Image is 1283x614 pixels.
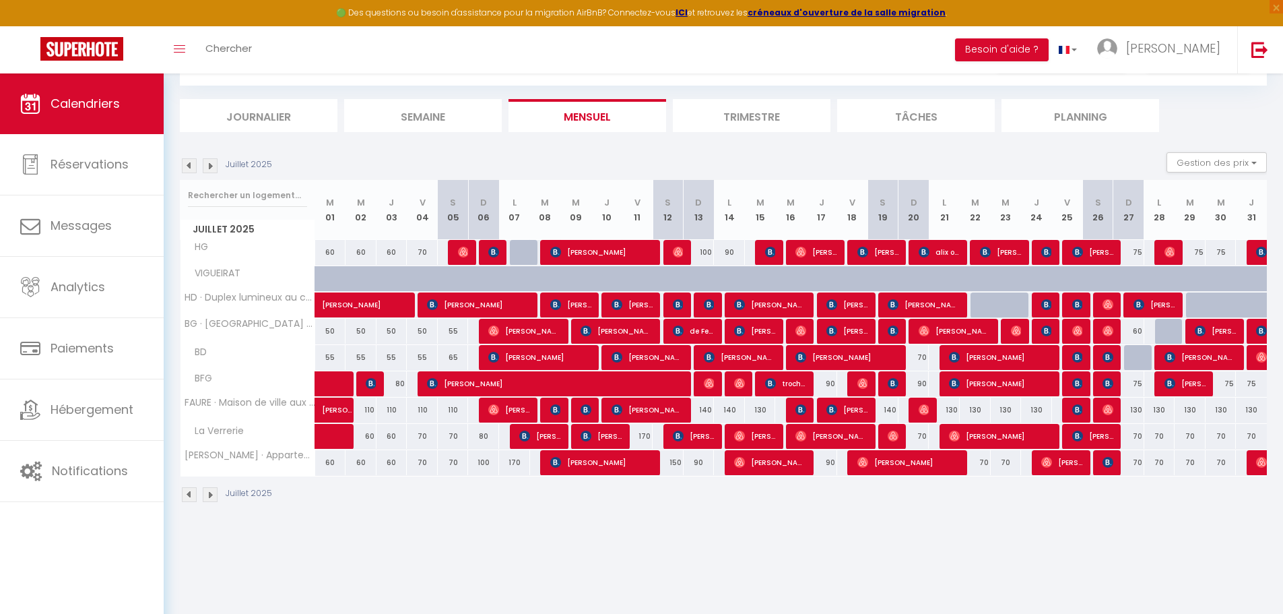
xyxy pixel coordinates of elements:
div: 55 [346,345,376,370]
span: [PERSON_NAME] [1103,318,1113,344]
div: 70 [960,450,991,475]
span: HG [183,240,233,255]
strong: créneaux d'ouverture de la salle migration [748,7,946,18]
div: 65 [438,345,469,370]
div: 90 [684,450,715,475]
div: 75 [1113,240,1144,265]
div: 75 [1206,240,1237,265]
span: [PERSON_NAME] [1103,450,1113,475]
span: [PERSON_NAME] [PERSON_NAME] [1164,344,1237,370]
div: 70 [1144,424,1175,449]
th: 20 [898,180,929,240]
th: 31 [1236,180,1267,240]
span: [PERSON_NAME] [612,292,653,317]
span: [PERSON_NAME] [427,371,685,396]
span: [PERSON_NAME] [704,371,714,396]
a: ICI [676,7,688,18]
abbr: J [389,196,394,209]
th: 21 [929,180,960,240]
input: Rechercher un logement... [188,183,307,208]
div: 60 [346,240,376,265]
span: [PERSON_NAME] [488,239,498,265]
div: 70 [1144,450,1175,475]
span: [PERSON_NAME] [795,239,836,265]
abbr: J [1249,196,1254,209]
div: 80 [468,424,499,449]
span: Réservations [51,156,129,173]
span: BD [183,345,233,360]
th: 16 [775,180,806,240]
span: [PERSON_NAME] [795,344,898,370]
div: 55 [315,345,346,370]
div: 55 [376,345,407,370]
span: [PERSON_NAME] [857,450,960,475]
th: 02 [346,180,376,240]
span: [PERSON_NAME] [1103,371,1113,396]
a: [PERSON_NAME] [315,293,346,318]
span: [PERSON_NAME] [366,371,376,396]
div: 70 [991,450,1022,475]
div: 130 [1175,398,1206,423]
span: [PERSON_NAME] [1126,40,1220,57]
abbr: V [420,196,426,209]
span: [PERSON_NAME] [919,318,991,344]
div: 60 [315,450,346,475]
th: 11 [622,180,653,240]
abbr: M [572,196,580,209]
div: 60 [346,450,376,475]
span: [PERSON_NAME] [1011,318,1021,344]
button: Gestion des prix [1166,152,1267,173]
th: 26 [1082,180,1113,240]
abbr: M [756,196,764,209]
th: 13 [684,180,715,240]
abbr: V [1064,196,1070,209]
span: [PERSON_NAME] [1072,292,1082,317]
a: [PERSON_NAME] [315,398,346,423]
span: [PERSON_NAME] [888,318,898,344]
abbr: L [513,196,517,209]
span: [PERSON_NAME] [826,292,867,317]
div: 150 [653,450,684,475]
span: La Verrerie [183,424,247,439]
abbr: S [450,196,456,209]
li: Tâches [837,99,995,132]
th: 18 [837,180,868,240]
span: [PERSON_NAME] [322,285,415,311]
div: 130 [1206,398,1237,423]
div: 70 [1113,424,1144,449]
span: [PERSON_NAME] [704,292,714,317]
li: Planning [1001,99,1159,132]
div: 50 [315,319,346,344]
div: 140 [684,398,715,423]
div: 55 [438,319,469,344]
div: 70 [898,424,929,449]
span: [PERSON_NAME] [1164,371,1206,396]
div: 130 [745,398,776,423]
abbr: D [695,196,702,209]
th: 05 [438,180,469,240]
abbr: L [942,196,946,209]
a: Chercher [195,26,262,73]
li: Trimestre [673,99,830,132]
span: [PERSON_NAME] [734,423,775,449]
abbr: L [727,196,731,209]
div: 100 [468,450,499,475]
span: [PERSON_NAME] [612,397,684,423]
span: [PERSON_NAME] [458,239,468,265]
div: 60 [1113,319,1144,344]
span: [PERSON_NAME] [581,397,591,423]
span: [PERSON_NAME] [795,318,805,344]
abbr: D [911,196,917,209]
div: 70 [438,424,469,449]
span: Hébergement [51,401,133,418]
span: Hyeontak Song [1164,239,1175,265]
div: 140 [714,398,745,423]
th: 27 [1113,180,1144,240]
span: [PERSON_NAME] [673,423,714,449]
li: Mensuel [508,99,666,132]
th: 30 [1206,180,1237,240]
div: 70 [1236,424,1267,449]
span: [PERSON_NAME] [581,423,622,449]
th: 22 [960,180,991,240]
